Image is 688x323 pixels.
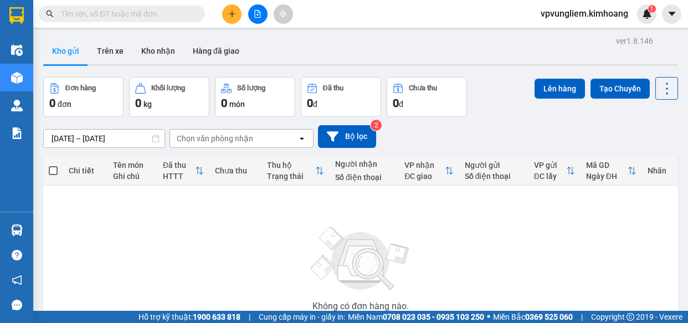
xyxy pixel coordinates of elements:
[229,100,245,109] span: món
[151,84,185,92] div: Khối lượng
[11,224,23,236] img: warehouse-icon
[383,312,484,321] strong: 0708 023 035 - 0935 103 250
[581,156,642,186] th: Toggle SortBy
[46,10,54,18] span: search
[11,127,23,139] img: solution-icon
[534,161,566,170] div: VP gửi
[313,100,317,109] span: đ
[323,84,343,92] div: Đã thu
[648,5,656,13] sup: 1
[58,100,71,109] span: đơn
[113,161,152,170] div: Tên món
[61,8,192,20] input: Tìm tên, số ĐT hoặc mã đơn
[662,4,681,24] button: caret-down
[11,100,23,111] img: warehouse-icon
[404,161,444,170] div: VP nhận
[487,315,490,319] span: ⚪️
[648,166,672,175] div: Nhãn
[586,172,628,181] div: Ngày ĐH
[12,275,22,285] span: notification
[393,96,399,110] span: 0
[534,172,566,181] div: ĐC lấy
[215,166,256,175] div: Chưa thu
[259,311,345,323] span: Cung cấp máy in - giấy in:
[157,156,209,186] th: Toggle SortBy
[12,250,22,260] span: question-circle
[465,172,523,181] div: Số điện thoại
[193,312,240,321] strong: 1900 633 818
[215,77,295,117] button: Số lượng0món
[591,79,650,99] button: Tạo Chuyến
[581,311,583,323] span: |
[335,173,393,182] div: Số điện thoại
[535,79,585,99] button: Lên hàng
[135,96,141,110] span: 0
[43,77,124,117] button: Đơn hàng0đơn
[143,100,152,109] span: kg
[297,134,306,143] svg: open
[404,172,444,181] div: ĐC giao
[525,312,573,321] strong: 0369 525 060
[163,172,195,181] div: HTTT
[279,10,287,18] span: aim
[387,77,467,117] button: Chưa thu0đ
[312,302,409,311] div: Không có đơn hàng nào.
[371,120,382,131] sup: 2
[177,133,253,144] div: Chọn văn phòng nhận
[586,161,628,170] div: Mã GD
[113,172,152,181] div: Ghi chú
[222,4,242,24] button: plus
[335,160,393,168] div: Người nhận
[49,96,55,110] span: 0
[43,38,88,64] button: Kho gửi
[667,9,677,19] span: caret-down
[261,156,330,186] th: Toggle SortBy
[532,7,637,20] span: vpvungliem.kimhoang
[627,313,634,321] span: copyright
[267,172,315,181] div: Trạng thái
[399,100,403,109] span: đ
[221,96,227,110] span: 0
[163,161,195,170] div: Đã thu
[267,161,315,170] div: Thu hộ
[399,156,459,186] th: Toggle SortBy
[409,84,437,92] div: Chưa thu
[301,77,381,117] button: Đã thu0đ
[44,130,165,147] input: Select a date range.
[493,311,573,323] span: Miền Bắc
[11,72,23,84] img: warehouse-icon
[129,77,209,117] button: Khối lượng0kg
[650,5,654,13] span: 1
[318,125,376,148] button: Bộ lọc
[228,10,236,18] span: plus
[138,311,240,323] span: Hỗ trợ kỹ thuật:
[12,300,22,310] span: message
[254,10,261,18] span: file-add
[88,38,132,64] button: Trên xe
[65,84,96,92] div: Đơn hàng
[69,166,102,175] div: Chi tiết
[132,38,184,64] button: Kho nhận
[348,311,484,323] span: Miền Nam
[642,9,652,19] img: icon-new-feature
[9,7,24,24] img: logo-vxr
[465,161,523,170] div: Người gửi
[248,4,268,24] button: file-add
[249,311,250,323] span: |
[237,84,265,92] div: Số lượng
[274,4,293,24] button: aim
[305,220,416,298] img: svg+xml;base64,PHN2ZyBjbGFzcz0ibGlzdC1wbHVnX19zdmciIHhtbG5zPSJodHRwOi8vd3d3LnczLm9yZy8yMDAwL3N2Zy...
[528,156,581,186] th: Toggle SortBy
[307,96,313,110] span: 0
[184,38,248,64] button: Hàng đã giao
[616,35,653,47] div: ver 1.8.146
[11,44,23,56] img: warehouse-icon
